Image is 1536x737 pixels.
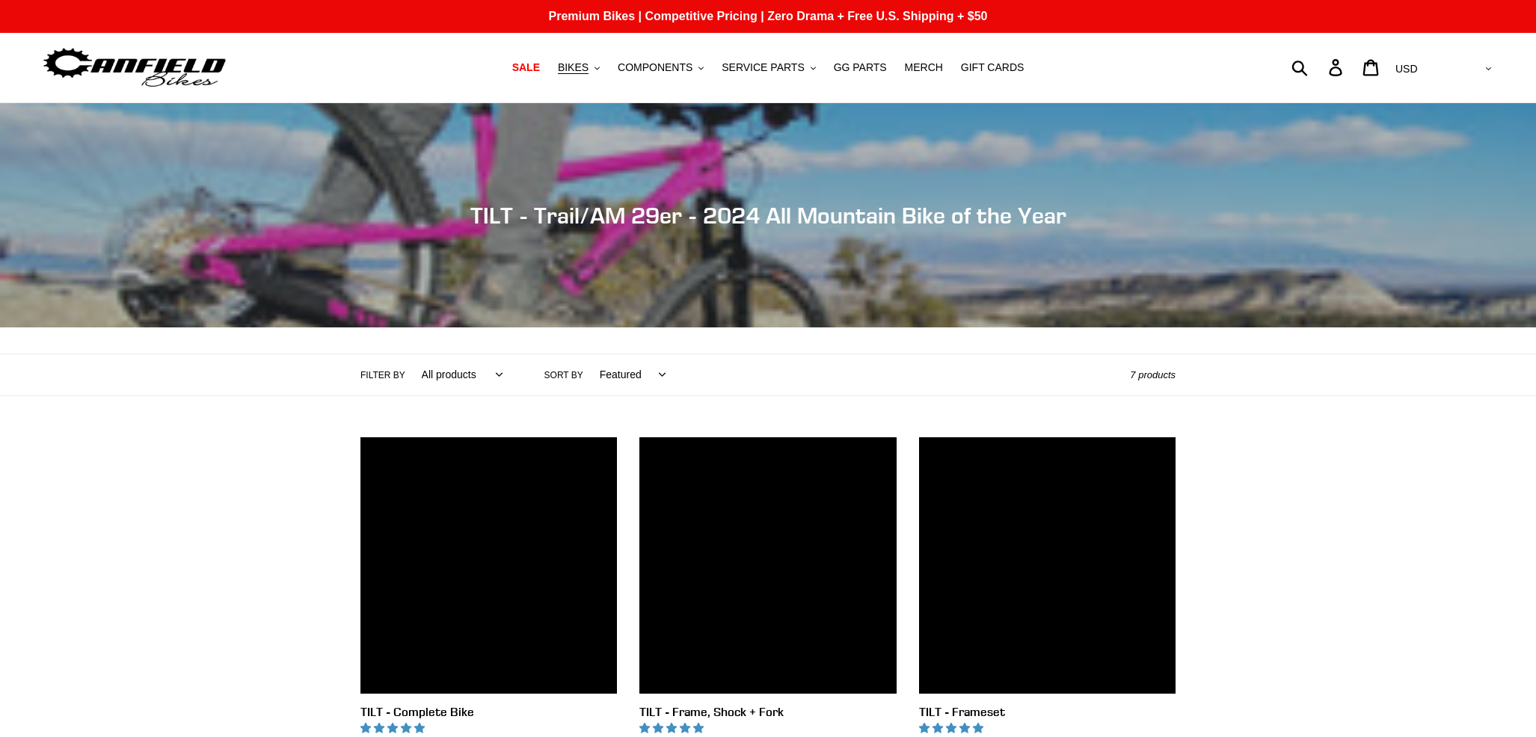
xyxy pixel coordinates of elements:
[550,58,607,78] button: BIKES
[512,61,540,74] span: SALE
[610,58,711,78] button: COMPONENTS
[505,58,547,78] a: SALE
[897,58,950,78] a: MERCH
[1300,51,1338,84] input: Search
[905,61,943,74] span: MERCH
[618,61,692,74] span: COMPONENTS
[826,58,894,78] a: GG PARTS
[953,58,1032,78] a: GIFT CARDS
[961,61,1024,74] span: GIFT CARDS
[714,58,823,78] button: SERVICE PARTS
[1130,369,1176,380] span: 7 products
[544,368,583,382] label: Sort by
[360,368,405,382] label: Filter by
[834,61,887,74] span: GG PARTS
[41,44,228,91] img: Canfield Bikes
[470,202,1066,229] span: TILT - Trail/AM 29er - 2024 All Mountain Bike of the Year
[558,61,589,74] span: BIKES
[722,61,804,74] span: SERVICE PARTS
